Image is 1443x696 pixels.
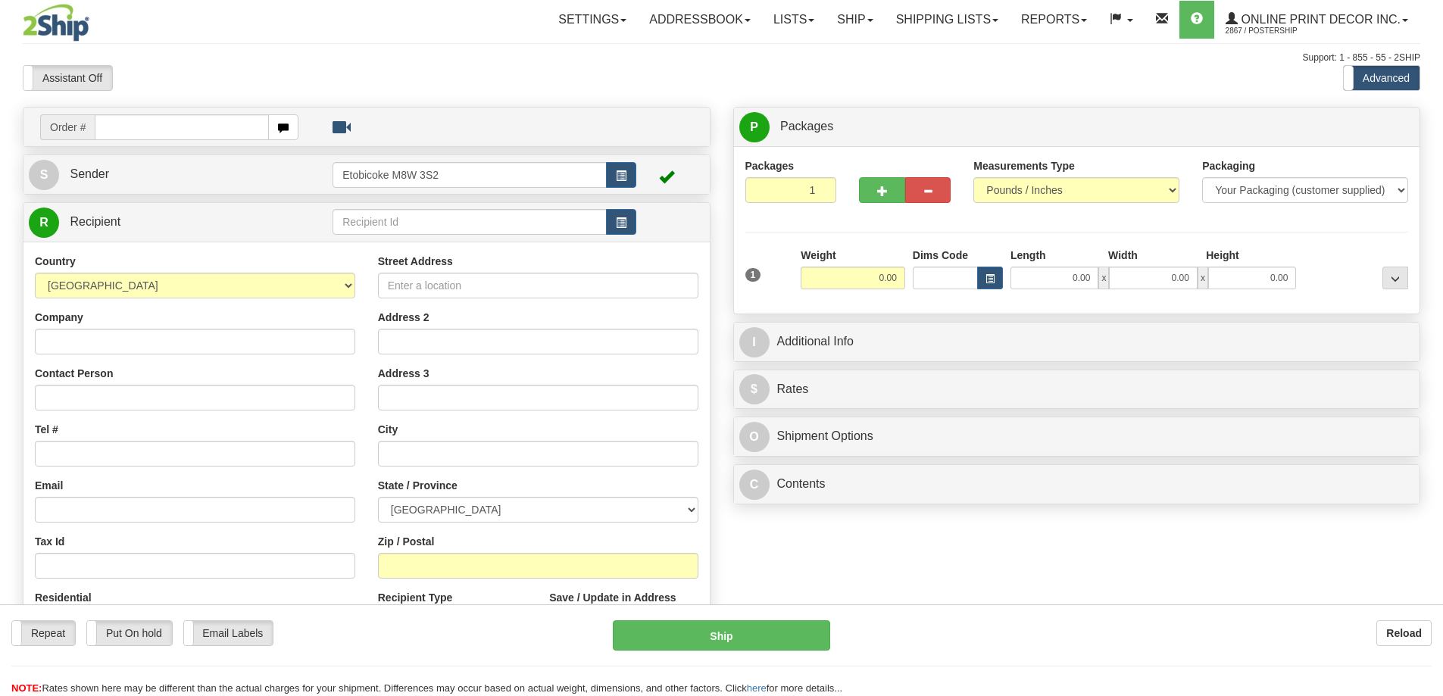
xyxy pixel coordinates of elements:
[378,534,435,549] label: Zip / Postal
[549,590,698,620] label: Save / Update in Address Book
[973,158,1075,173] label: Measurements Type
[1226,23,1339,39] span: 2867 / PosterShip
[87,621,172,645] label: Put On hold
[29,208,59,238] span: R
[1408,270,1441,425] iframe: chat widget
[745,268,761,282] span: 1
[23,4,89,42] img: logo2867.jpg
[739,469,1415,500] a: CContents
[1108,248,1138,263] label: Width
[378,366,429,381] label: Address 3
[35,534,64,549] label: Tax Id
[739,421,1415,452] a: OShipment Options
[35,254,76,269] label: Country
[1098,267,1109,289] span: x
[1010,1,1098,39] a: Reports
[1238,13,1401,26] span: Online Print Decor Inc.
[739,374,770,404] span: $
[378,310,429,325] label: Address 2
[70,167,109,180] span: Sender
[739,470,770,500] span: C
[739,112,770,142] span: P
[70,215,120,228] span: Recipient
[1386,627,1422,639] b: Reload
[23,51,1420,64] div: Support: 1 - 855 - 55 - 2SHIP
[35,478,63,493] label: Email
[801,248,836,263] label: Weight
[11,682,42,694] span: NOTE:
[333,209,607,235] input: Recipient Id
[35,590,92,605] label: Residential
[184,621,273,645] label: Email Labels
[739,326,1415,357] a: IAdditional Info
[1214,1,1420,39] a: Online Print Decor Inc. 2867 / PosterShip
[745,158,795,173] label: Packages
[1206,248,1239,263] label: Height
[333,162,607,188] input: Sender Id
[613,620,830,651] button: Ship
[747,682,767,694] a: here
[1382,267,1408,289] div: ...
[1198,267,1208,289] span: x
[23,66,112,90] label: Assistant Off
[29,160,59,190] span: S
[29,159,333,190] a: S Sender
[638,1,762,39] a: Addressbook
[739,327,770,357] span: I
[885,1,1010,39] a: Shipping lists
[1010,248,1046,263] label: Length
[378,478,458,493] label: State / Province
[378,254,453,269] label: Street Address
[29,207,299,238] a: R Recipient
[378,273,698,298] input: Enter a location
[35,422,58,437] label: Tel #
[780,120,833,133] span: Packages
[40,114,95,140] span: Order #
[35,310,83,325] label: Company
[826,1,884,39] a: Ship
[1344,66,1420,90] label: Advanced
[1376,620,1432,646] button: Reload
[378,422,398,437] label: City
[35,366,113,381] label: Contact Person
[1202,158,1255,173] label: Packaging
[739,422,770,452] span: O
[739,111,1415,142] a: P Packages
[12,621,75,645] label: Repeat
[547,1,638,39] a: Settings
[762,1,826,39] a: Lists
[378,590,453,605] label: Recipient Type
[739,374,1415,405] a: $Rates
[913,248,968,263] label: Dims Code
